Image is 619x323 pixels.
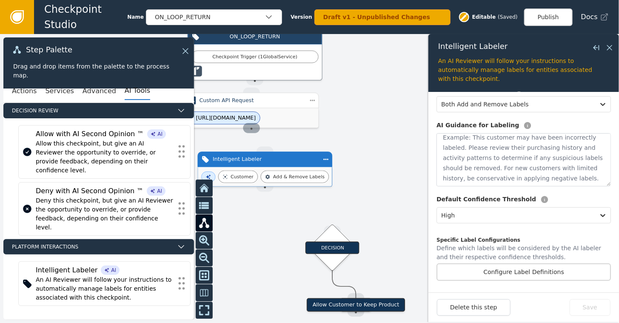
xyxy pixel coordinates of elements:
div: Intelligent Labeler [213,155,317,163]
span: AI [147,129,166,139]
span: Step Palette [26,46,72,54]
div: ON_LOOP_RETURN [155,13,265,22]
span: Specific Label Configurations [436,237,520,243]
span: Docs [581,12,598,22]
div: Intelligent Labeler [36,265,173,275]
div: Checkpoint Trigger ( 1 Global Service ) [196,53,314,60]
div: Allow Customer to Keep Product [307,298,405,312]
span: Name [127,13,144,21]
div: ( Saved ) [498,13,517,21]
button: Publish [524,9,573,26]
div: Custom API Request [200,96,304,104]
span: Intelligent Labeler [438,43,508,50]
a: Docs [581,12,609,22]
div: An AI Reviewer will follow your instructions to automatically manage labels for entities associat... [36,275,173,302]
label: AI Guidance for Labeling [436,121,519,130]
button: Actions [12,82,37,100]
div: Deny with AI Second Opinion ™ [36,186,173,196]
span: Decision Review [12,107,174,114]
span: AI [101,266,120,275]
button: Advanced [83,82,116,100]
button: ON_LOOP_RETURN [146,9,282,25]
span: Editable [472,13,496,21]
p: Define which labels will be considered by the AI labeler and their respective confidence thresholds. [436,244,611,263]
div: ON_LOOP_RETURN [203,33,307,41]
button: Services [45,82,74,100]
div: Draft v1 - Unpublished Changes [323,13,433,22]
span: AI [147,186,165,196]
div: DECISION [305,241,359,254]
span: Checkpoint Studio [44,2,127,32]
div: Allow this checkpoint, but give an AI Reviewer the opportunity to override, or provide feedback, ... [36,139,173,175]
div: Deny this checkpoint, but give an AI Reviewer the opportunity to override, or provide feedback, d... [36,196,173,232]
button: Delete this step [437,299,511,316]
div: An AI Reviewer will follow your instructions to automatically manage labels for entities associat... [438,57,609,83]
button: Draft v1 - Unpublished Changes [314,9,451,25]
label: Default Confidence Threshold [436,195,536,204]
div: Add & Remove Labels [273,173,325,180]
button: Configure Label Definitions [436,263,611,281]
div: Customer [231,173,254,180]
span: Platform Interactions [12,243,174,251]
div: Drag and drop items from the palette to the process map. [13,62,184,80]
div: Allow with AI Second Opinion ™ [36,129,173,139]
button: AI Tools [125,82,150,100]
span: Version [291,13,312,21]
span: [URL][DOMAIN_NAME] [196,114,256,122]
